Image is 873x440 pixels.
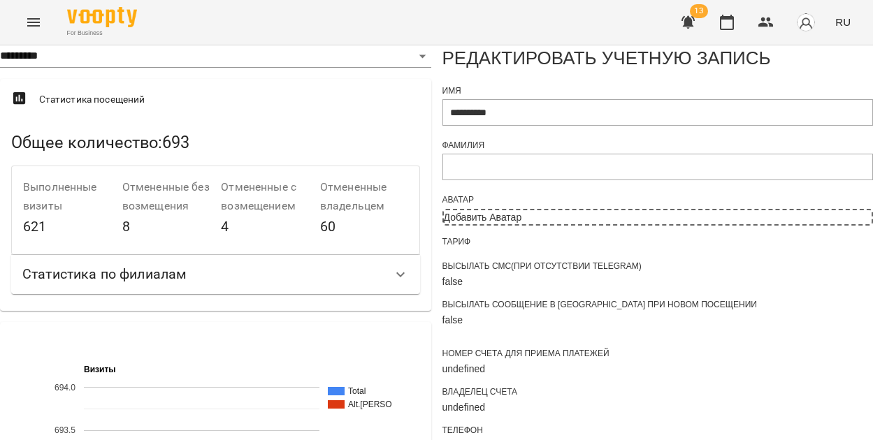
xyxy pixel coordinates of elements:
span: For Business [67,29,137,38]
div: Статистика по филиалам [11,255,420,293]
span: RU [835,15,851,29]
span: Статистика посещений [39,93,420,107]
text: 693.5 [55,425,75,435]
h6: Отмененные с возмещением [221,177,309,216]
h6: Статистика по филиалам [22,263,187,285]
text: 694.0 [55,382,75,392]
h6: 621 [23,216,111,237]
text: Total [348,386,366,396]
h6: 8 [122,216,210,237]
span: Добавить Аватар [444,212,522,223]
text: Визиты [84,365,116,374]
h5: Общее количество : 693 [11,132,420,154]
span: 13 [690,4,708,18]
h6: 4 [221,216,309,237]
h6: Выполненные визиты [23,177,111,216]
button: RU [830,9,856,35]
h6: Отмененные без возмещения [122,177,210,216]
button: Menu [17,6,50,39]
img: Voopty Logo [67,7,137,27]
text: Alt.[PERSON_NAME]… [348,399,438,409]
img: avatar_s.png [796,13,816,32]
h6: 60 [320,216,408,237]
h6: Отмененные владельцем [320,177,408,216]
